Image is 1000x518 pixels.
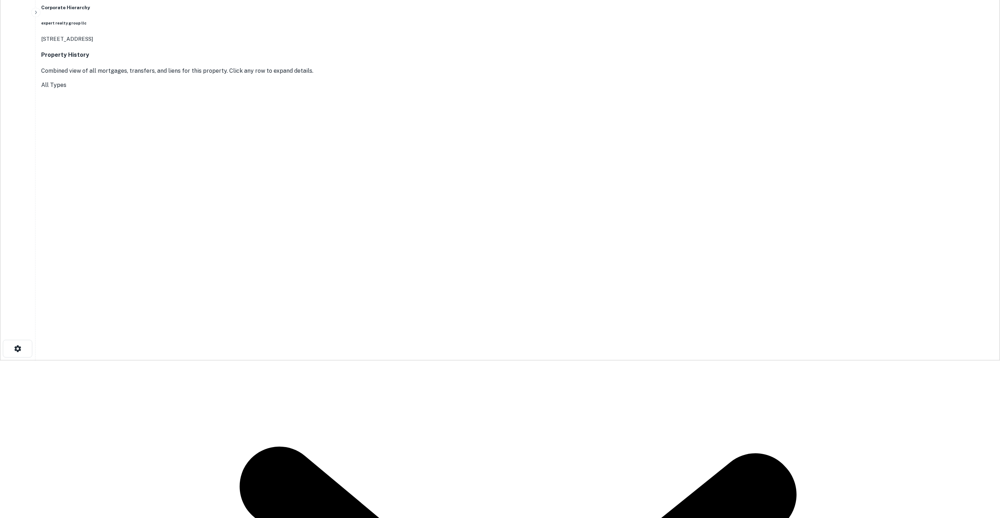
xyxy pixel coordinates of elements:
[41,51,994,59] h4: Property History
[41,20,994,26] h6: expert realty group llc
[41,81,994,89] div: All Types
[41,4,994,11] h5: Corporate Hierarchy
[41,35,994,43] p: [STREET_ADDRESS]
[41,67,994,75] p: Combined view of all mortgages, transfers, and liens for this property. Click any row to expand d...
